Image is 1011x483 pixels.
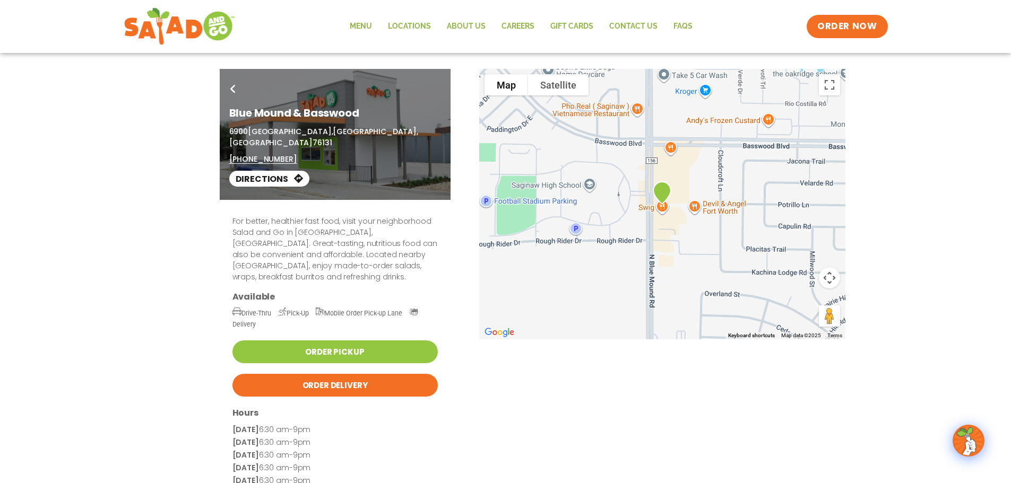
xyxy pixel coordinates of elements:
strong: [DATE] [232,437,259,447]
nav: Menu [342,14,701,39]
a: Contact Us [601,14,666,39]
span: Map data ©2025 [781,332,821,338]
a: Careers [494,14,542,39]
a: ORDER NOW [807,15,887,38]
a: FAQs [666,14,701,39]
a: Menu [342,14,380,39]
button: Map camera controls [819,267,840,288]
h3: Available [232,291,438,302]
strong: [DATE] [232,424,259,435]
strong: [DATE] [232,462,259,473]
span: Drive-Thru [232,309,271,317]
p: 6:30 am-9pm [232,462,438,475]
span: 6900 [229,126,248,137]
a: Order Pickup [232,340,438,363]
button: Drag Pegman onto the map to open Street View [819,305,840,327]
a: Order Delivery [232,374,438,397]
img: new-SAG-logo-768×292 [124,5,236,48]
p: 6:30 am-9pm [232,424,438,436]
a: Terms (opens in new tab) [827,332,842,338]
span: 76131 [313,137,332,148]
strong: [DATE] [232,450,259,460]
h3: Hours [232,407,438,418]
a: Directions [229,171,309,187]
a: Locations [380,14,439,39]
span: Pick-Up [278,309,309,317]
p: 6:30 am-9pm [232,449,438,462]
p: 6:30 am-9pm [232,436,438,449]
h1: Blue Mound & Basswood [229,105,441,121]
span: ORDER NOW [817,20,877,33]
span: [GEOGRAPHIC_DATA], [333,126,418,137]
span: [GEOGRAPHIC_DATA] [229,137,313,148]
span: [GEOGRAPHIC_DATA], [248,126,333,137]
a: About Us [439,14,494,39]
span: Mobile Order Pick-up Lane [316,309,403,317]
img: wpChatIcon [954,426,983,455]
p: For better, healthier fast food, visit your neighborhood Salad and Go in [GEOGRAPHIC_DATA], [GEOG... [232,216,438,283]
a: [PHONE_NUMBER] [229,154,297,165]
a: GIFT CARDS [542,14,601,39]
